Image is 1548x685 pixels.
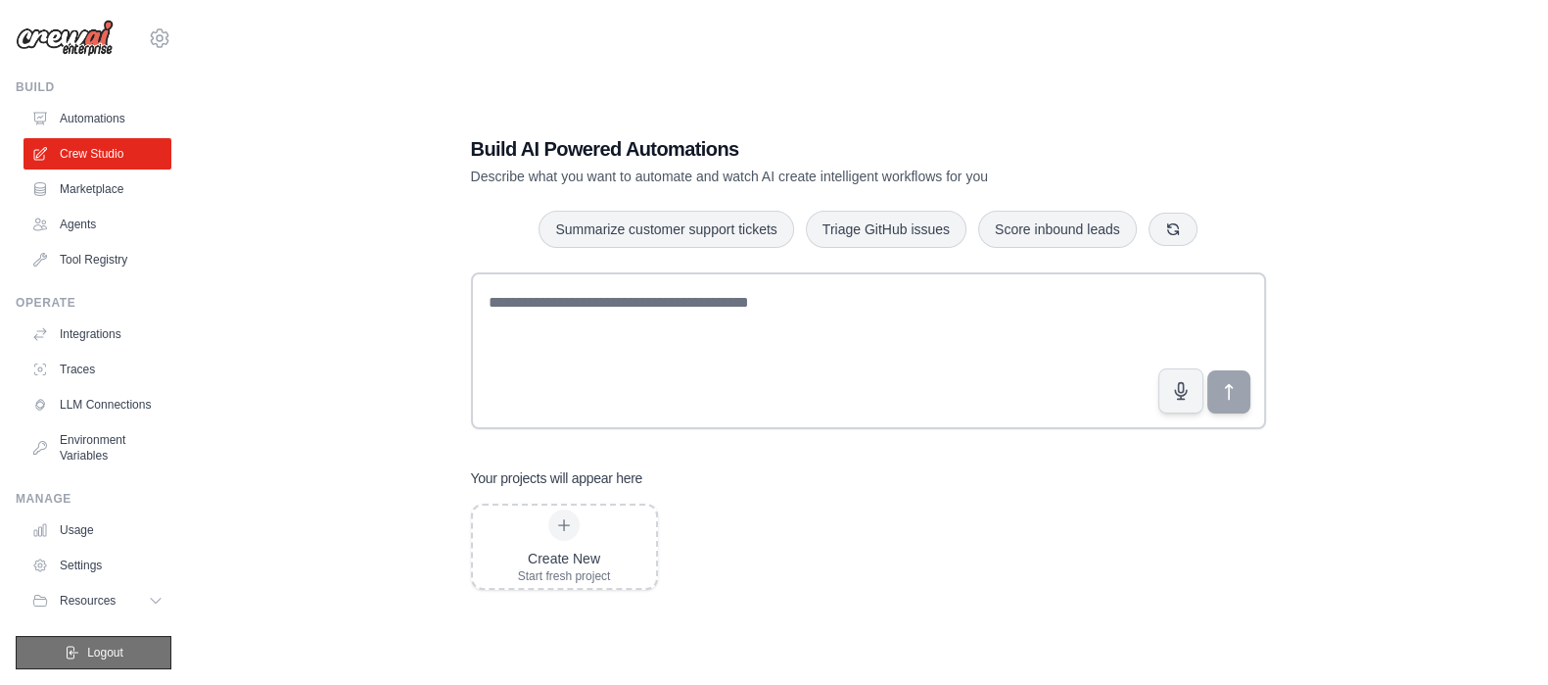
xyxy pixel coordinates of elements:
[1450,591,1548,685] div: Widget de chat
[539,211,793,248] button: Summarize customer support tickets
[16,636,171,669] button: Logout
[23,103,171,134] a: Automations
[471,135,1129,163] h1: Build AI Powered Automations
[471,468,643,488] h3: Your projects will appear here
[23,424,171,471] a: Environment Variables
[518,549,611,568] div: Create New
[16,79,171,95] div: Build
[23,585,171,616] button: Resources
[471,167,1129,186] p: Describe what you want to automate and watch AI create intelligent workflows for you
[23,138,171,170] a: Crew Studio
[23,389,171,420] a: LLM Connections
[23,514,171,546] a: Usage
[978,211,1137,248] button: Score inbound leads
[16,295,171,311] div: Operate
[87,645,123,661] span: Logout
[806,211,966,248] button: Triage GitHub issues
[23,354,171,385] a: Traces
[23,173,171,205] a: Marketplace
[1158,368,1203,414] button: Click to speak your automation idea
[23,209,171,240] a: Agents
[23,318,171,350] a: Integrations
[16,491,171,507] div: Manage
[518,568,611,584] div: Start fresh project
[1450,591,1548,685] iframe: Chat Widget
[1149,213,1197,246] button: Get new suggestions
[23,244,171,275] a: Tool Registry
[60,593,116,609] span: Resources
[16,20,114,57] img: Logo
[23,550,171,581] a: Settings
